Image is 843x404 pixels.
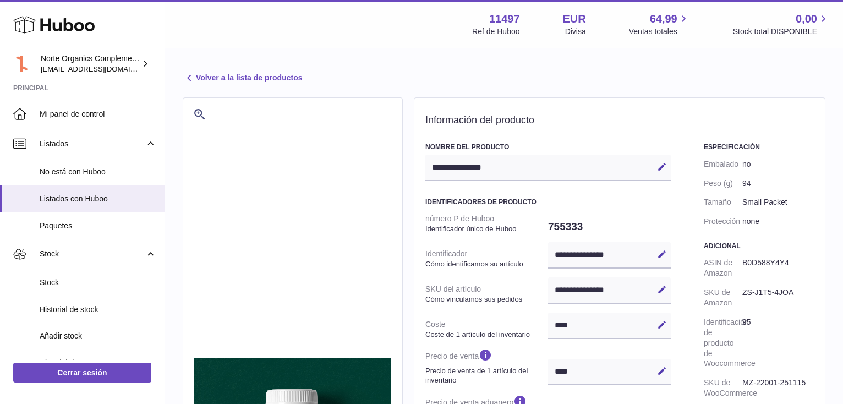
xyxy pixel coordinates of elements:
[425,209,548,238] dt: número P de Huboo
[629,12,690,37] a: 64,99 Ventas totales
[650,12,677,26] span: 64,99
[629,26,690,37] span: Ventas totales
[425,244,548,273] dt: Identificador
[425,198,671,206] h3: Identificadores de producto
[425,224,545,234] strong: Identificador único de Huboo
[425,114,814,127] h2: Información del producto
[548,215,671,238] dd: 755333
[563,12,586,26] strong: EUR
[40,139,145,149] span: Listados
[40,249,145,259] span: Stock
[13,56,30,72] img: norteorganics@gmail.com
[742,283,814,313] dd: ZS-J1T5-4JOA
[733,26,830,37] span: Stock total DISPONIBLE
[704,313,742,373] dt: Identificación de producto de Woocommerce
[704,253,742,283] dt: ASIN de Amazon
[565,26,586,37] div: Divisa
[742,313,814,373] dd: 95
[704,174,742,193] dt: Peso (g)
[489,12,520,26] strong: 11497
[704,373,742,403] dt: SKU de WooCommerce
[742,193,814,212] dd: Small Packet
[704,283,742,313] dt: SKU de Amazon
[40,331,156,341] span: Añadir stock
[425,315,548,343] dt: Coste
[704,193,742,212] dt: Tamaño
[40,167,156,177] span: No está con Huboo
[41,64,162,73] span: [EMAIL_ADDRESS][DOMAIN_NAME]
[425,343,548,389] dt: Precio de venta
[40,358,156,368] span: Historial de entregas
[425,294,545,304] strong: Cómo vinculamos sus pedidos
[472,26,519,37] div: Ref de Huboo
[183,72,302,85] a: Volver a la lista de productos
[742,174,814,193] dd: 94
[40,304,156,315] span: Historial de stock
[742,253,814,283] dd: B0D588Y4Y4
[704,242,814,250] h3: Adicional
[40,109,156,119] span: Mi panel de control
[425,330,545,340] strong: Coste de 1 artículo del inventario
[40,277,156,288] span: Stock
[40,221,156,231] span: Paquetes
[425,280,548,308] dt: SKU del artículo
[704,212,742,231] dt: Protección
[704,155,742,174] dt: Embalado
[425,259,545,269] strong: Cómo identificamos su artículo
[13,363,151,383] a: Cerrar sesión
[733,12,830,37] a: 0,00 Stock total DISPONIBLE
[796,12,817,26] span: 0,00
[742,373,814,403] dd: MZ-22001-251115
[425,366,545,385] strong: Precio de venta de 1 artículo del inventario
[704,143,814,151] h3: Especificación
[41,53,140,74] div: Norte Organics Complementos Alimenticios S.L.
[742,155,814,174] dd: no
[40,194,156,204] span: Listados con Huboo
[742,212,814,231] dd: none
[425,143,671,151] h3: Nombre del producto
